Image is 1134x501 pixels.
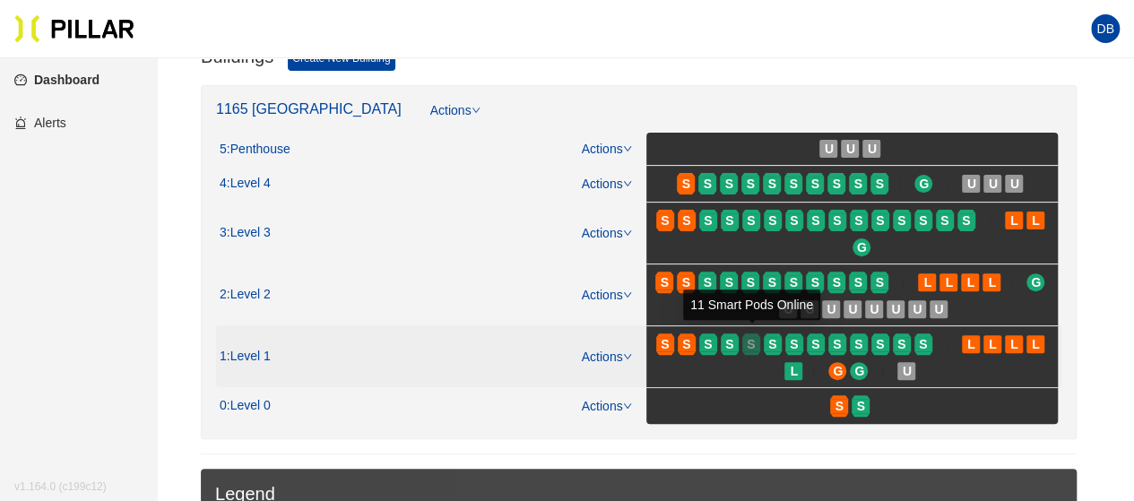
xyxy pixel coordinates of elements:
span: S [897,211,905,230]
span: U [868,139,877,159]
a: dashboardDashboard [14,73,100,87]
span: S [790,211,798,230]
span: S [790,272,798,292]
span: L [1032,334,1040,354]
span: U [934,299,943,319]
span: U [825,139,834,159]
span: S [725,174,733,194]
span: S [768,272,776,292]
span: S [682,272,690,292]
span: S [704,174,712,194]
span: S [940,211,948,230]
span: : Penthouse [227,142,290,158]
span: : Level 1 [227,349,271,365]
span: S [833,334,841,354]
span: U [903,361,912,381]
span: S [854,272,862,292]
span: S [768,211,776,230]
a: Actions [430,100,480,133]
span: S [962,211,970,230]
span: S [661,272,669,292]
span: U [848,299,857,319]
span: S [661,211,669,230]
span: down [623,144,632,153]
span: : Level 4 [227,176,271,192]
a: Actions [582,350,632,364]
span: G [919,174,929,194]
span: down [623,179,632,188]
span: down [623,290,632,299]
span: L [989,334,997,354]
span: S [854,174,862,194]
span: S [704,334,712,354]
span: S [919,334,927,354]
span: S [768,334,776,354]
span: S [725,272,733,292]
a: Actions [582,226,632,240]
div: 5 [220,142,290,158]
div: 3 [220,225,271,241]
a: 1165 [GEOGRAPHIC_DATA] [216,101,402,117]
span: S [854,211,862,230]
div: 1 [220,349,271,365]
div: 4 [220,176,271,192]
span: G [857,238,867,257]
span: G [833,361,843,381]
span: : Level 0 [227,398,271,414]
span: S [857,396,865,416]
div: 0 [220,398,271,414]
span: S [854,334,862,354]
span: S [811,272,819,292]
span: L [967,334,975,354]
span: L [1032,211,1040,230]
img: Pillar Technologies [14,14,134,43]
span: S [876,211,884,230]
span: S [811,211,819,230]
span: S [747,211,755,230]
span: G [854,361,864,381]
span: S [725,211,733,230]
span: L [923,272,931,292]
span: L [966,272,974,292]
span: down [472,106,480,115]
span: S [682,211,690,230]
span: S [661,334,669,354]
span: S [811,334,819,354]
span: S [833,272,841,292]
span: S [833,211,841,230]
span: S [790,174,798,194]
span: U [870,299,879,319]
span: S [747,272,755,292]
div: 11 Smart Pods Online [683,289,820,320]
a: Actions [582,142,632,156]
span: U [967,174,976,194]
span: S [835,396,844,416]
span: U [1010,174,1019,194]
span: DB [1096,14,1113,43]
span: L [1010,211,1018,230]
span: S [682,174,690,194]
span: down [623,352,632,361]
span: down [623,402,632,410]
span: S [876,334,884,354]
span: S [876,272,884,292]
h3: Buildings [201,46,273,71]
span: S [704,211,712,230]
span: S [876,174,884,194]
span: down [623,229,632,238]
span: S [833,174,841,194]
span: U [827,299,835,319]
span: L [945,272,953,292]
a: alertAlerts [14,116,66,130]
span: : Level 3 [227,225,271,241]
span: S [811,174,819,194]
span: S [747,174,755,194]
a: Actions [582,288,632,302]
span: S [747,334,755,354]
span: U [891,299,900,319]
a: Create New Building [288,46,394,71]
span: S [725,334,733,354]
span: S [919,211,927,230]
a: Actions [582,177,632,191]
